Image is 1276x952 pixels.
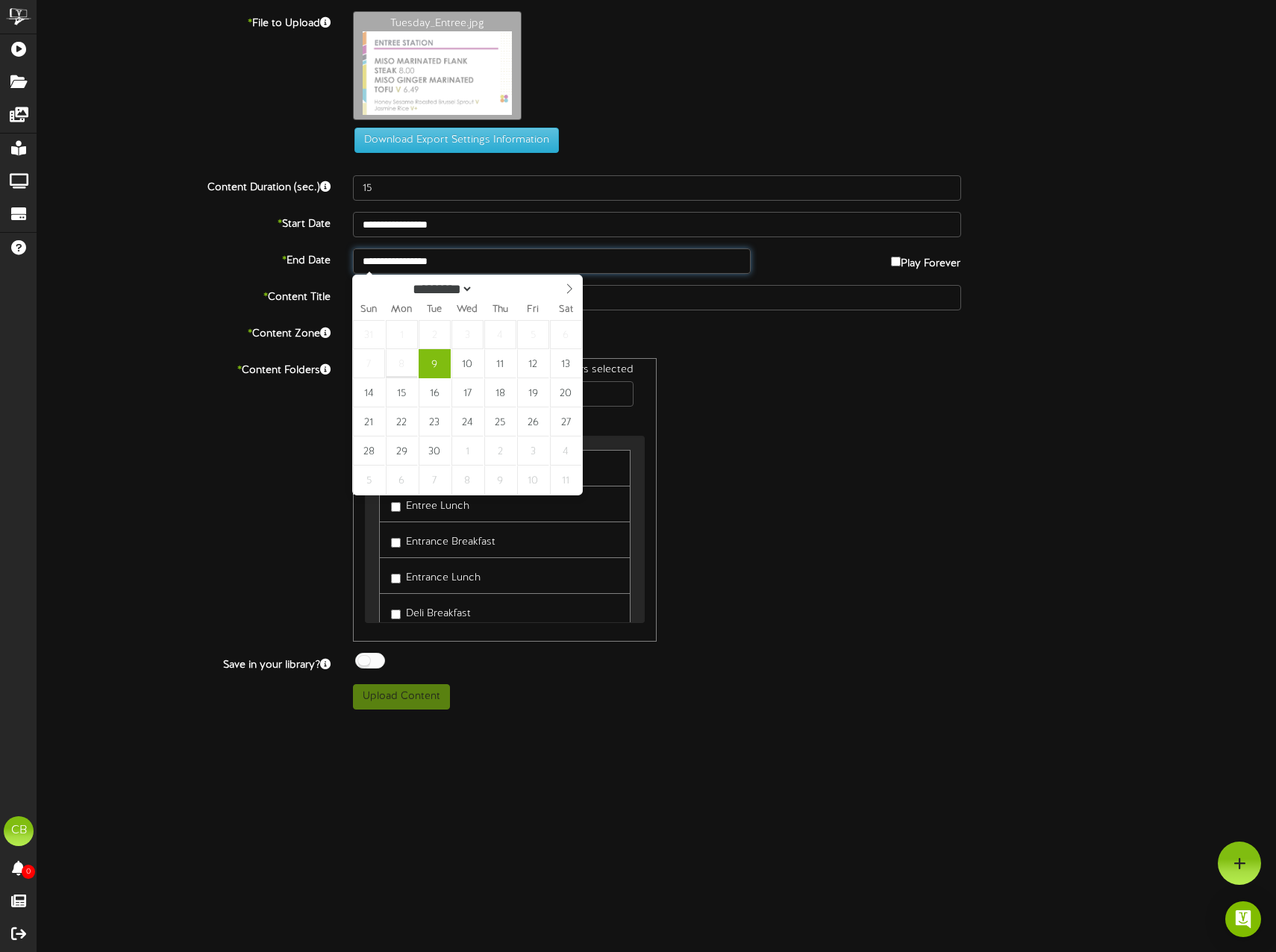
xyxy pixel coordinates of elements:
span: September 11, 2025 [484,349,516,378]
span: Sat [549,305,582,315]
span: September 7, 2025 [353,349,385,378]
span: October 8, 2025 [451,466,484,495]
span: September 18, 2025 [484,378,516,407]
span: September 5, 2025 [517,320,549,349]
span: October 6, 2025 [386,466,418,495]
span: September 16, 2025 [419,378,451,407]
span: October 9, 2025 [484,466,516,495]
input: Entrance Breakfast [391,538,401,548]
label: Entree Lunch [391,494,469,514]
span: Tue [418,305,451,315]
span: 0 [22,865,35,879]
span: September 4, 2025 [484,320,516,349]
span: September 26, 2025 [517,407,549,436]
span: September 12, 2025 [517,349,549,378]
span: September 28, 2025 [353,436,385,466]
span: September 22, 2025 [386,407,418,436]
span: Thu [484,305,516,315]
input: Title of this Content [353,285,961,310]
label: Deli Breakfast [391,601,471,621]
input: Entree Lunch [391,502,401,512]
span: September 29, 2025 [386,436,418,466]
span: September 23, 2025 [419,407,451,436]
span: September 2, 2025 [419,320,451,349]
span: Wed [451,305,484,315]
label: Content Folders [26,358,342,378]
button: Download Export Settings Information [354,128,559,153]
a: Download Export Settings Information [347,135,559,146]
span: September 14, 2025 [353,378,385,407]
label: End Date [26,248,342,269]
span: September 27, 2025 [550,407,582,436]
span: Mon [385,305,418,315]
span: September 3, 2025 [451,320,484,349]
span: September 9, 2025 [419,349,451,378]
span: October 4, 2025 [550,436,582,466]
span: September 21, 2025 [353,407,385,436]
span: September 15, 2025 [386,378,418,407]
span: October 11, 2025 [550,466,582,495]
span: Sun [353,305,386,315]
div: Open Intercom Messenger [1225,901,1261,937]
span: October 2, 2025 [484,436,516,466]
label: File to Upload [26,11,342,31]
span: September 19, 2025 [517,378,549,407]
label: Save in your library? [26,653,342,673]
label: Start Date [26,212,342,232]
span: September 10, 2025 [451,349,484,378]
input: Year [473,281,527,297]
span: September 25, 2025 [484,407,516,436]
span: September 1, 2025 [386,320,418,349]
span: October 5, 2025 [353,466,385,495]
span: September 30, 2025 [419,436,451,466]
span: September 17, 2025 [451,378,484,407]
input: Deli Breakfast [391,610,401,619]
span: September 6, 2025 [550,320,582,349]
span: Fri [516,305,549,315]
span: September 13, 2025 [550,349,582,378]
span: October 10, 2025 [517,466,549,495]
label: Content Duration (sec.) [26,175,342,195]
label: Entrance Breakfast [391,530,495,550]
input: Play Forever [891,257,901,266]
span: September 24, 2025 [451,407,484,436]
input: Entrance Lunch [391,574,401,583]
span: October 1, 2025 [451,436,484,466]
span: October 7, 2025 [419,466,451,495]
label: Entrance Lunch [391,566,481,586]
label: Play Forever [891,248,960,272]
span: September 20, 2025 [550,378,582,407]
span: August 31, 2025 [353,320,385,349]
button: Upload Content [353,684,450,710]
label: Content Zone [26,322,342,342]
span: September 8, 2025 [386,349,418,378]
label: Content Title [26,285,342,305]
span: October 3, 2025 [517,436,549,466]
div: CB [4,816,34,846]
